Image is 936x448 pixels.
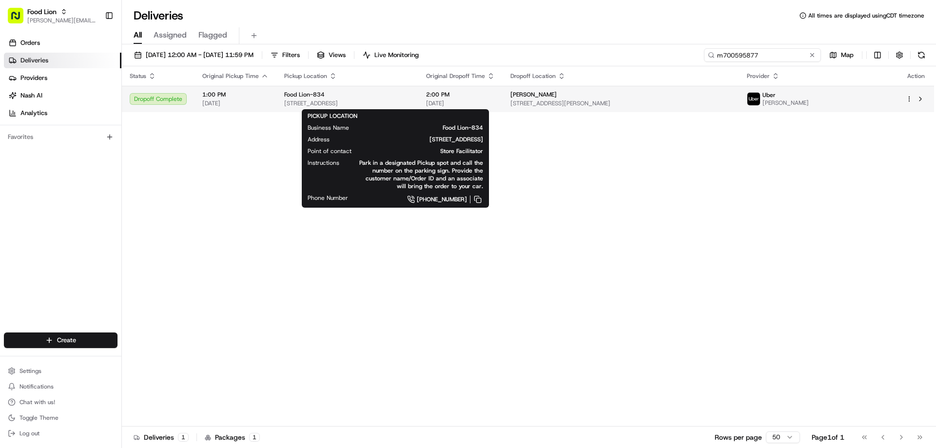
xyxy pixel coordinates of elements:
span: Analytics [20,109,47,117]
div: Deliveries [134,432,189,442]
a: 💻API Documentation [78,137,160,155]
span: Store Facilitator [367,147,483,155]
span: Notifications [19,383,54,390]
div: Start new chat [33,93,160,103]
span: [DATE] 12:00 AM - [DATE] 11:59 PM [146,51,253,59]
button: Toggle Theme [4,411,117,425]
button: [DATE] 12:00 AM - [DATE] 11:59 PM [130,48,258,62]
span: [PERSON_NAME] [762,99,809,107]
span: Flagged [198,29,227,41]
span: [STREET_ADDRESS] [345,136,483,143]
p: Welcome 👋 [10,39,177,55]
span: PICKUP LOCATION [308,112,357,120]
span: Pickup Location [284,72,327,80]
span: [STREET_ADDRESS] [284,99,410,107]
span: Live Monitoring [374,51,419,59]
button: Refresh [915,48,928,62]
input: Type to search [704,48,821,62]
input: Clear [25,63,161,73]
span: All [134,29,142,41]
span: Park in a designated Pickup spot and call the number on the parking sign. Provide the customer na... [355,159,483,190]
button: Log out [4,427,117,440]
span: [PHONE_NUMBER] [417,195,467,203]
span: Orders [20,39,40,47]
div: Action [906,72,926,80]
button: Filters [266,48,304,62]
button: Start new chat [166,96,177,108]
a: Analytics [4,105,121,121]
span: Business Name [308,124,349,132]
div: We're available if you need us! [33,103,123,111]
span: All times are displayed using CDT timezone [808,12,924,19]
p: Rows per page [715,432,762,442]
button: Settings [4,364,117,378]
div: Favorites [4,129,117,145]
a: 📗Knowledge Base [6,137,78,155]
span: [PERSON_NAME] [510,91,557,98]
button: Chat with us! [4,395,117,409]
span: 2:00 PM [426,91,495,98]
button: [PERSON_NAME][EMAIL_ADDRESS][PERSON_NAME][DOMAIN_NAME] [27,17,97,24]
span: Dropoff Location [510,72,556,80]
div: 1 [249,433,260,442]
button: Food Lion[PERSON_NAME][EMAIL_ADDRESS][PERSON_NAME][DOMAIN_NAME] [4,4,101,27]
span: Original Dropoff Time [426,72,485,80]
span: Nash AI [20,91,42,100]
img: Nash [10,10,29,29]
span: Uber [762,91,776,99]
a: Deliveries [4,53,121,68]
span: Deliveries [20,56,48,65]
div: 📗 [10,142,18,150]
span: [DATE] [202,99,269,107]
span: Create [57,336,76,345]
span: Address [308,136,330,143]
div: Packages [205,432,260,442]
span: Views [329,51,346,59]
button: Notifications [4,380,117,393]
span: Instructions [308,159,339,167]
span: Knowledge Base [19,141,75,151]
span: Settings [19,367,41,375]
span: Status [130,72,146,80]
span: Chat with us! [19,398,55,406]
span: Point of contact [308,147,351,155]
span: Original Pickup Time [202,72,259,80]
span: Assigned [154,29,187,41]
div: 1 [178,433,189,442]
span: Pylon [97,165,118,173]
div: Page 1 of 1 [812,432,844,442]
img: profile_uber_ahold_partner.png [747,93,760,105]
span: Provider [747,72,770,80]
span: [DATE] [426,99,495,107]
button: Map [825,48,858,62]
a: [PHONE_NUMBER] [364,194,483,205]
span: Food Lion-834 [284,91,325,98]
span: Filters [282,51,300,59]
span: Toggle Theme [19,414,58,422]
span: [STREET_ADDRESS][PERSON_NAME] [510,99,731,107]
button: Live Monitoring [358,48,423,62]
button: Food Lion [27,7,57,17]
span: Map [841,51,854,59]
span: Phone Number [308,194,348,202]
div: 💻 [82,142,90,150]
button: Create [4,332,117,348]
a: Orders [4,35,121,51]
span: Food Lion-834 [365,124,483,132]
a: Providers [4,70,121,86]
img: 1736555255976-a54dd68f-1ca7-489b-9aae-adbdc363a1c4 [10,93,27,111]
span: Log out [19,429,39,437]
button: Views [312,48,350,62]
a: Nash AI [4,88,121,103]
span: API Documentation [92,141,156,151]
h1: Deliveries [134,8,183,23]
a: Powered byPylon [69,165,118,173]
span: Providers [20,74,47,82]
span: 1:00 PM [202,91,269,98]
